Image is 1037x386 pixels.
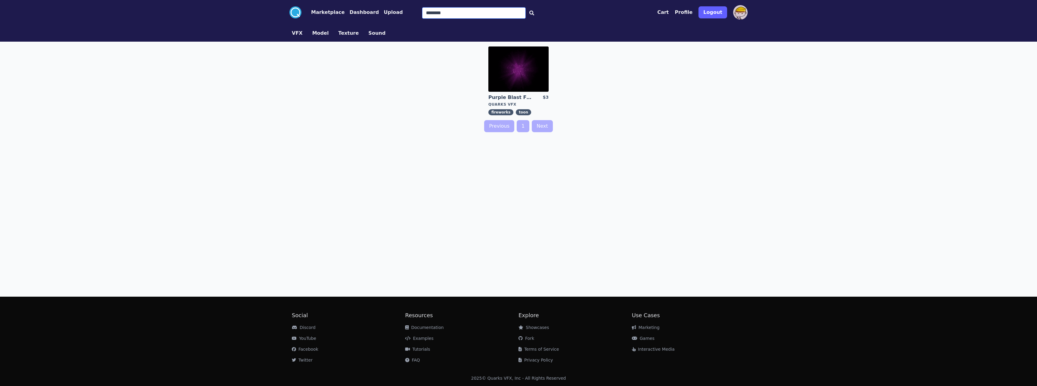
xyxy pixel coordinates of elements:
[292,325,316,330] a: Discord
[345,9,379,16] a: Dashboard
[488,102,549,107] div: Quarks VFX
[405,336,433,341] a: Examples
[338,30,359,37] button: Texture
[312,30,329,37] button: Model
[516,109,531,115] span: toon
[488,94,532,101] a: Purple Blast Fireworks
[349,9,379,16] button: Dashboard
[405,325,444,330] a: Documentation
[488,109,513,115] span: fireworks
[292,358,313,362] a: Twitter
[292,336,316,341] a: YouTube
[632,325,660,330] a: Marketing
[405,347,430,352] a: Tutorials
[287,30,307,37] a: VFX
[518,358,553,362] a: Privacy Policy
[632,336,654,341] a: Games
[698,6,727,18] button: Logout
[333,30,364,37] a: Texture
[301,9,345,16] a: Marketplace
[368,30,386,37] button: Sound
[292,311,405,320] h2: Social
[471,375,566,381] div: 2025 © Quarks VFX, Inc - All Rights Reserved
[733,5,748,20] img: profile
[292,347,318,352] a: Facebook
[384,9,403,16] button: Upload
[698,4,727,21] a: Logout
[518,336,534,341] a: Fork
[657,9,669,16] button: Cart
[364,30,390,37] a: Sound
[405,311,518,320] h2: Resources
[311,9,345,16] button: Marketplace
[484,120,514,132] a: Previous
[517,120,529,132] a: 1
[518,347,559,352] a: Terms of Service
[488,46,549,92] img: imgAlt
[532,120,553,132] a: Next
[405,358,420,362] a: FAQ
[518,325,549,330] a: Showcases
[675,9,693,16] button: Profile
[518,311,632,320] h2: Explore
[422,7,526,19] input: Search
[632,347,675,352] a: Interactive Media
[543,94,549,101] div: $3
[632,311,745,320] h2: Use Cases
[307,30,334,37] a: Model
[292,30,303,37] button: VFX
[379,9,403,16] a: Upload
